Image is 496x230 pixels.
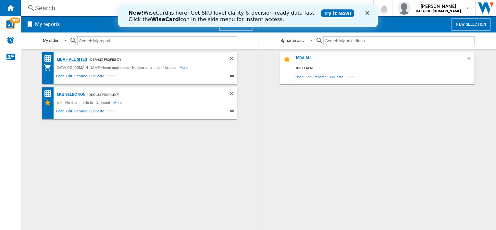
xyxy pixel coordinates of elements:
div: Price Matrix [44,55,55,63]
span: Rename [313,72,328,81]
span: Duplicate [328,72,344,81]
div: MDA - All sites [55,56,87,64]
img: profile.jpg [398,2,411,15]
b: CATALOG [DOMAIN_NAME] [416,9,461,13]
div: My Selections [44,99,55,107]
div: Delete [466,56,475,64]
div: MDA All [294,56,466,64]
div: My Assortment [44,64,55,71]
div: Search [35,4,356,13]
span: Open [294,72,305,81]
span: [PERSON_NAME] [416,3,461,9]
div: By name asc. [280,38,305,43]
span: Share [105,108,117,116]
span: Edit [65,73,73,81]
span: More [113,99,123,107]
input: Search My selections [323,36,474,45]
h2: My reports [34,18,61,31]
span: Open [55,73,66,81]
img: wise-card.svg [6,20,15,29]
div: null - No characteristic - No brand [55,99,114,107]
span: Rename [73,73,88,81]
span: Share [105,73,117,81]
div: CATALOG [DOMAIN_NAME]:Home appliances - No characteristic - 4 brands [55,64,180,71]
div: NKU selection [55,91,86,99]
span: Duplicate [88,73,105,81]
span: Duplicate [88,108,105,116]
span: Share [344,72,356,81]
div: My order [43,38,58,43]
span: Open [55,108,66,116]
img: alerts-logo.svg [6,36,14,44]
span: Rename [73,108,88,116]
span: Edit [65,108,73,116]
iframe: Intercom live chat banner [118,5,378,27]
div: Close [247,6,254,10]
div: Price Matrix [44,90,55,98]
div: 0 reference [294,64,475,72]
button: New selection [452,18,490,31]
span: NEW [10,18,20,23]
span: More [180,64,189,71]
span: Edit [304,72,313,81]
div: - Default profile (7) [85,91,215,99]
div: - Default profile (7) [87,56,215,64]
div: Delete [229,91,237,99]
input: Search My reports [77,36,237,45]
div: Delete [229,56,237,64]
